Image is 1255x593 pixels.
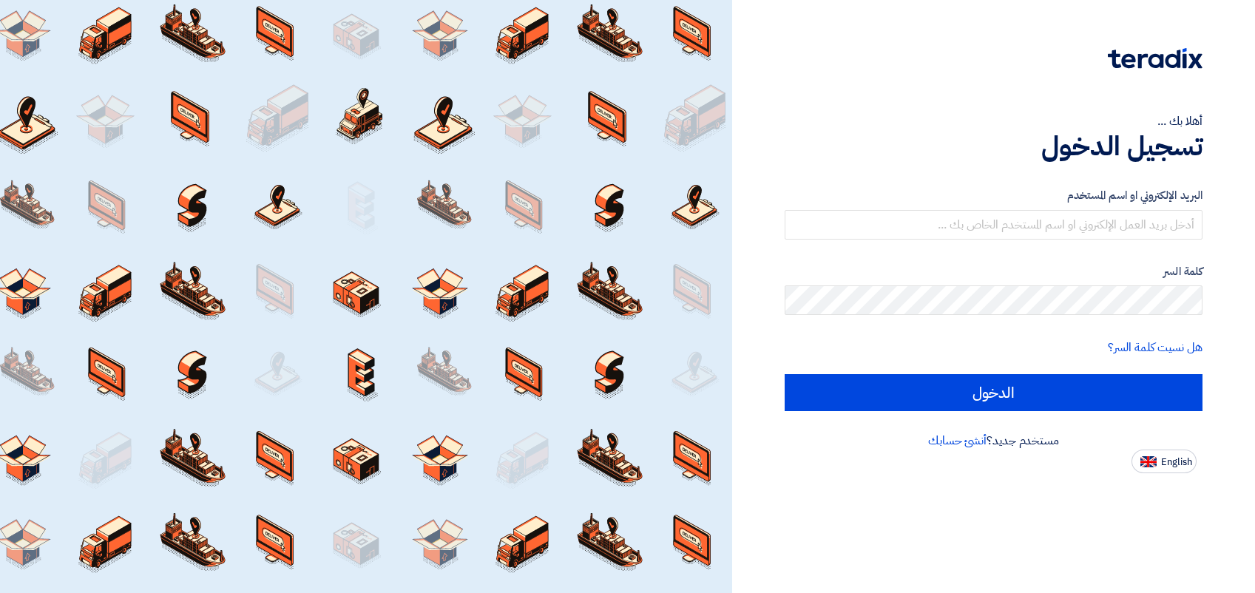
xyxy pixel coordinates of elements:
[1161,457,1192,467] span: English
[1131,450,1197,473] button: English
[1108,339,1202,356] a: هل نسيت كلمة السر؟
[785,187,1202,204] label: البريد الإلكتروني او اسم المستخدم
[785,112,1202,130] div: أهلا بك ...
[785,130,1202,163] h1: تسجيل الدخول
[785,210,1202,240] input: أدخل بريد العمل الإلكتروني او اسم المستخدم الخاص بك ...
[785,263,1202,280] label: كلمة السر
[785,374,1202,411] input: الدخول
[1140,456,1157,467] img: en-US.png
[928,432,987,450] a: أنشئ حسابك
[785,432,1202,450] div: مستخدم جديد؟
[1108,48,1202,69] img: Teradix logo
